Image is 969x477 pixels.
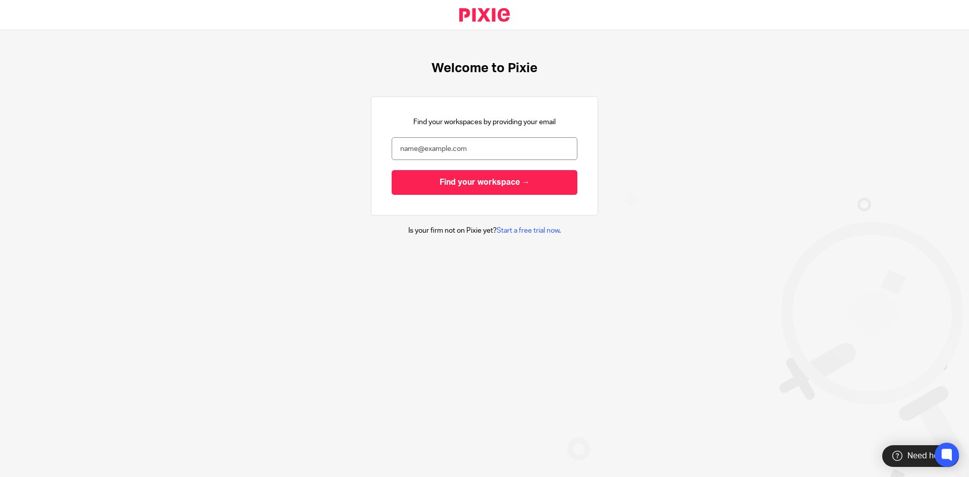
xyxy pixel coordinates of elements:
div: Need help? [882,445,959,467]
input: Find your workspace → [392,170,577,195]
p: Find your workspaces by providing your email [413,117,556,127]
a: Start a free trial now [497,227,559,234]
input: name@example.com [392,137,577,160]
p: Is your firm not on Pixie yet? . [408,226,561,236]
h1: Welcome to Pixie [432,61,537,76]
